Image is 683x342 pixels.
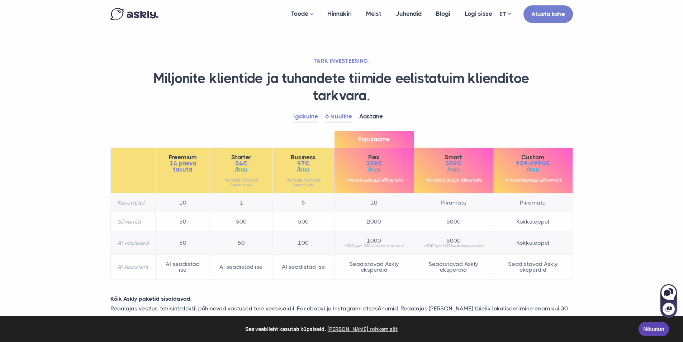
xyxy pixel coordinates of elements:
[110,8,158,20] img: Askly
[162,160,204,173] span: 14 päeva tasuta
[414,255,493,280] td: Seadistavad Askly eksperdid
[421,167,487,173] span: /kuu
[421,244,487,248] small: +50€ iga 100 lisavastuse eest
[325,111,352,122] a: 6-kuuline
[272,193,335,212] td: 5
[217,167,266,173] span: /kuu
[500,240,566,246] span: Kokkuleppel
[272,212,335,231] td: 500
[341,244,407,248] small: +50€ iga 100 lisavastuse eest
[421,154,487,160] span: Smart
[359,111,383,122] a: Aastane
[110,231,155,255] th: AI vastused
[162,154,204,160] span: Freemium
[279,160,328,167] span: 97€
[105,304,578,323] p: Reaalajas vestlus, tehisintellektil põhinevad vastused teie veebisaidil, Facebooki ja Instagrami ...
[110,255,155,280] th: AI Assistent
[341,154,407,160] span: Flex
[210,193,272,212] td: 1
[500,160,566,167] span: 959-2990€
[217,178,266,187] small: *hinnale lisandub käibemaks
[523,5,573,23] a: Alusta kohe
[335,255,414,280] td: Seadistavad Askly eksperdid
[155,212,210,231] td: 50
[155,231,210,255] td: 50
[326,324,399,334] a: learn more about cookies
[335,193,414,212] td: 10
[210,212,272,231] td: 500
[217,154,266,160] span: Starter
[341,178,407,182] small: *hinnale lisandub käibemaks
[493,212,573,231] td: Kokkuleppel
[293,111,318,122] a: Igakuine
[639,322,669,336] a: Nõustun
[210,231,272,255] td: 50
[217,160,266,167] span: 54€
[421,178,487,182] small: *hinnale lisandub käibemaks
[279,178,328,187] small: *hinnale lisandub käibemaks
[341,238,407,244] span: 1000
[110,193,155,212] th: Kasutajad
[279,154,328,160] span: Business
[414,212,493,231] td: 5000
[335,212,414,231] td: 2000
[493,193,573,212] td: Piiramatu
[493,255,573,280] td: Seadistavad Askly eksperdid
[421,160,487,167] span: 559€
[500,178,566,182] small: *hinnale lisandub käibemaks
[500,154,566,160] span: Custom
[110,212,155,231] th: Sõnumid
[210,255,272,280] td: AI seadistad ise
[499,9,511,19] a: ET
[414,193,493,212] td: Piiramatu
[110,57,573,65] h2: TARK INVESTEERING.
[660,283,678,319] iframe: Askly chat
[272,231,335,255] td: 100
[272,255,335,280] td: AI seadistad ise
[155,255,210,280] td: AI seadistad ise
[155,193,210,212] td: 10
[10,324,634,334] span: See veebileht kasutab küpsiseid.
[110,70,573,104] h1: Miljonite klientide ja tuhandete tiimide eelistatuim klienditoe tarkvara.
[279,167,328,173] span: /kuu
[341,160,407,167] span: 359€
[341,167,407,173] span: /kuu
[110,295,192,302] strong: Kõik Askly paketid sisaldavad:
[421,238,487,244] span: 5000
[335,131,413,148] span: Populaarne
[500,167,566,173] span: /kuu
